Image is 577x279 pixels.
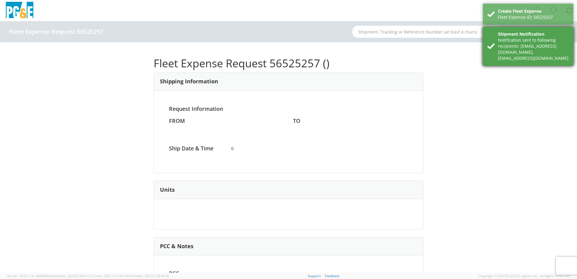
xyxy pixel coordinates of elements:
h4: Request Information [169,106,408,112]
h3: Units [160,187,175,193]
div: Create Fleet Expense [498,8,569,14]
a: Feedback [325,274,340,278]
h4: TO [293,118,408,124]
span: Client: 2025.17.0-cb14447 [93,274,169,278]
span: master, [DATE] 08:44:05 [132,274,169,278]
span: 0 [227,146,351,152]
h4: Fleet Expense Request 56525257 [9,28,104,35]
a: Support [308,274,321,278]
h3: PCC & Notes [160,243,193,249]
span: Copyright © [DATE]-[DATE] Agistix Inc., All Rights Reserved [478,274,570,278]
span: Server: 2025.17.0-16a969492de [7,274,92,278]
h4: FROM [169,118,284,124]
h4: PCC [164,271,227,277]
div: Fleet Expense ID: 56525257 [498,14,569,20]
div: Shipment Notification [498,31,569,37]
h3: Shipping Information [160,79,218,85]
h4: Ship Date & Time [164,146,227,152]
span: master, [DATE] 09:51:12 [55,274,92,278]
h1: Fleet Expense Request 56525257 () [154,57,423,69]
div: Notification sent to following recipients: [EMAIL_ADDRESS][DOMAIN_NAME],[EMAIL_ADDRESS][DOMAIN_NAME] [498,37,569,61]
img: pge-logo-06675f144f4cfa6a6814.png [5,2,35,20]
input: Shipment, Tracking or Reference Number (at least 4 chars) [352,26,503,38]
